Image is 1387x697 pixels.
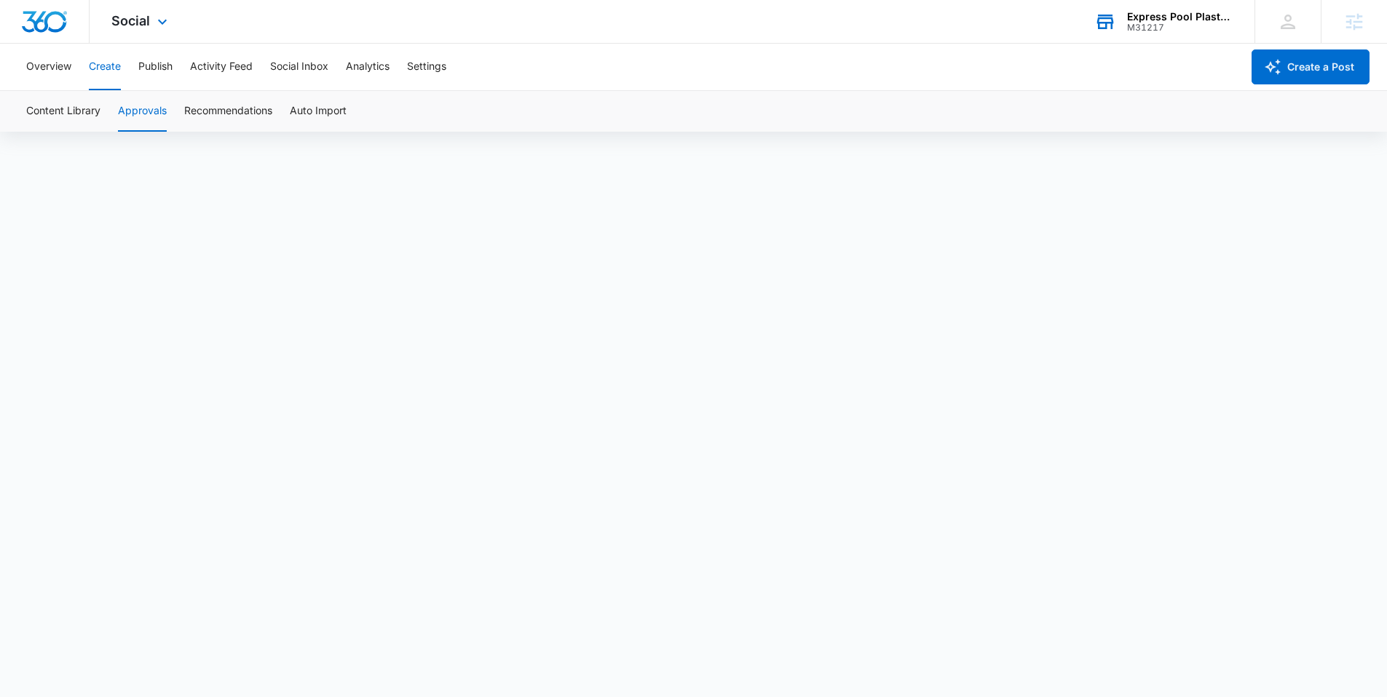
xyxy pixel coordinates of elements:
button: Activity Feed [190,44,253,90]
button: Create [89,44,121,90]
button: Overview [26,44,71,90]
button: Publish [138,44,173,90]
button: Approvals [118,91,167,132]
button: Create a Post [1252,49,1370,84]
span: Social [111,13,150,28]
button: Settings [407,44,446,90]
button: Analytics [346,44,390,90]
div: account name [1127,11,1233,23]
button: Recommendations [184,91,272,132]
button: Auto Import [290,91,347,132]
div: account id [1127,23,1233,33]
button: Content Library [26,91,100,132]
button: Social Inbox [270,44,328,90]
